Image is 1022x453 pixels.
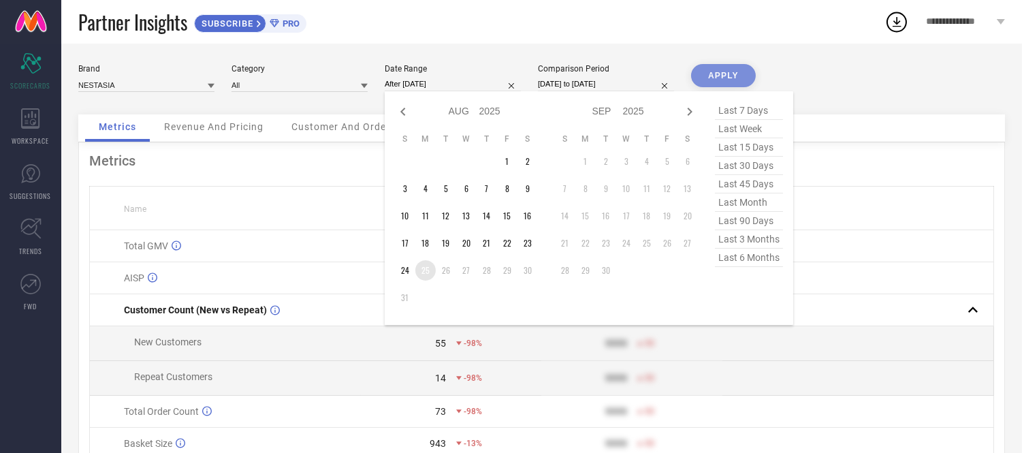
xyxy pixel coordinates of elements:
span: Metrics [99,121,136,132]
div: 9999 [605,373,627,384]
td: Fri Sep 19 2025 [657,206,677,226]
th: Saturday [517,134,538,144]
span: last 15 days [715,138,783,157]
td: Wed Sep 03 2025 [616,151,637,172]
td: Thu Aug 14 2025 [477,206,497,226]
td: Mon Aug 25 2025 [415,260,436,281]
div: Brand [78,64,214,74]
td: Tue Sep 02 2025 [596,151,616,172]
input: Select comparison period [538,77,674,91]
td: Sat Aug 09 2025 [517,178,538,199]
td: Sun Aug 31 2025 [395,287,415,308]
td: Wed Aug 06 2025 [456,178,477,199]
div: 9999 [605,438,627,449]
span: 50 [645,339,654,348]
td: Sun Sep 21 2025 [555,233,575,253]
td: Thu Aug 07 2025 [477,178,497,199]
th: Saturday [677,134,698,144]
span: New Customers [134,337,202,347]
td: Mon Sep 01 2025 [575,151,596,172]
div: Category [231,64,368,74]
td: Sun Sep 14 2025 [555,206,575,226]
span: Total GMV [124,240,168,251]
th: Friday [657,134,677,144]
td: Sat Aug 02 2025 [517,151,538,172]
td: Thu Sep 11 2025 [637,178,657,199]
span: 50 [645,373,654,383]
span: Name [124,204,146,214]
th: Wednesday [616,134,637,144]
div: Date Range [385,64,521,74]
th: Monday [575,134,596,144]
input: Select date range [385,77,521,91]
th: Wednesday [456,134,477,144]
div: 943 [430,438,446,449]
td: Thu Aug 21 2025 [477,233,497,253]
td: Mon Aug 18 2025 [415,233,436,253]
span: PRO [279,18,300,29]
td: Tue Sep 30 2025 [596,260,616,281]
div: Previous month [395,104,411,120]
td: Sat Aug 30 2025 [517,260,538,281]
div: Metrics [89,153,994,169]
td: Fri Sep 05 2025 [657,151,677,172]
td: Sun Sep 07 2025 [555,178,575,199]
td: Fri Aug 01 2025 [497,151,517,172]
span: last 30 days [715,157,783,175]
td: Tue Sep 09 2025 [596,178,616,199]
span: last 7 days [715,101,783,120]
td: Thu Sep 18 2025 [637,206,657,226]
div: 73 [435,406,446,417]
td: Fri Aug 22 2025 [497,233,517,253]
th: Friday [497,134,517,144]
span: FWD [25,301,37,311]
td: Fri Aug 08 2025 [497,178,517,199]
a: SUBSCRIBEPRO [194,11,306,33]
td: Sat Sep 13 2025 [677,178,698,199]
span: Repeat Customers [134,371,212,382]
td: Thu Sep 04 2025 [637,151,657,172]
span: last month [715,193,783,212]
td: Mon Sep 29 2025 [575,260,596,281]
span: 50 [645,407,654,416]
td: Mon Aug 11 2025 [415,206,436,226]
span: last 90 days [715,212,783,230]
td: Sun Aug 24 2025 [395,260,415,281]
th: Monday [415,134,436,144]
td: Tue Aug 05 2025 [436,178,456,199]
td: Tue Aug 26 2025 [436,260,456,281]
th: Sunday [395,134,415,144]
td: Mon Sep 22 2025 [575,233,596,253]
td: Thu Aug 28 2025 [477,260,497,281]
span: Basket Size [124,438,172,449]
td: Sun Aug 10 2025 [395,206,415,226]
td: Sat Aug 16 2025 [517,206,538,226]
span: AISP [124,272,144,283]
div: Open download list [884,10,909,34]
td: Wed Aug 20 2025 [456,233,477,253]
th: Thursday [637,134,657,144]
td: Thu Sep 25 2025 [637,233,657,253]
td: Fri Aug 15 2025 [497,206,517,226]
td: Wed Aug 13 2025 [456,206,477,226]
span: Customer Count (New vs Repeat) [124,304,267,315]
td: Sat Sep 27 2025 [677,233,698,253]
td: Sat Sep 06 2025 [677,151,698,172]
td: Sat Aug 23 2025 [517,233,538,253]
th: Tuesday [596,134,616,144]
span: Total Order Count [124,406,199,417]
td: Mon Sep 15 2025 [575,206,596,226]
span: last 3 months [715,230,783,249]
td: Tue Aug 12 2025 [436,206,456,226]
td: Sun Aug 17 2025 [395,233,415,253]
td: Sun Sep 28 2025 [555,260,575,281]
td: Mon Sep 08 2025 [575,178,596,199]
td: Sat Sep 20 2025 [677,206,698,226]
th: Thursday [477,134,497,144]
div: 14 [435,373,446,384]
div: 55 [435,338,446,349]
span: WORKSPACE [12,136,50,146]
span: last week [715,120,783,138]
td: Tue Aug 19 2025 [436,233,456,253]
td: Wed Sep 24 2025 [616,233,637,253]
